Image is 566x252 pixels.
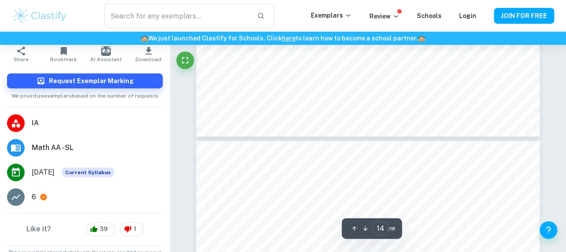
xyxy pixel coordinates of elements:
[11,88,158,100] span: We prioritize exemplars based on the number of requests
[50,56,77,62] span: Bookmark
[32,118,163,128] span: IA
[95,225,113,234] span: 39
[369,11,399,21] p: Review
[135,56,161,62] span: Download
[311,11,352,20] p: Exemplars
[101,46,111,56] img: AI Assistant
[62,168,114,177] span: Current Syllabus
[104,4,249,28] input: Search for any exemplars...
[459,12,476,19] a: Login
[282,35,296,42] a: here
[141,35,148,42] span: 🏫
[12,7,68,25] img: Clastify logo
[2,33,564,43] h6: We just launched Clastify for Schools. Click to learn how to become a school partner.
[90,56,122,62] span: AI Assistant
[14,56,29,62] span: Share
[32,142,163,153] span: Math AA - SL
[32,192,36,202] p: 6
[85,42,128,66] button: AI Assistant
[26,224,51,234] h6: Like it?
[7,73,163,88] button: Request Exemplar Marking
[176,51,194,69] button: Fullscreen
[418,35,425,42] span: 🏫
[43,42,85,66] button: Bookmark
[540,221,557,239] button: Help and Feedback
[494,8,554,24] button: JOIN FOR FREE
[128,42,170,66] button: Download
[120,222,144,236] div: 1
[417,12,442,19] a: Schools
[129,225,141,234] span: 1
[86,222,115,236] div: 39
[388,225,395,233] span: / 18
[62,168,114,177] div: This exemplar is based on the current syllabus. Feel free to refer to it for inspiration/ideas wh...
[32,167,55,178] span: [DATE]
[49,76,134,86] h6: Request Exemplar Marking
